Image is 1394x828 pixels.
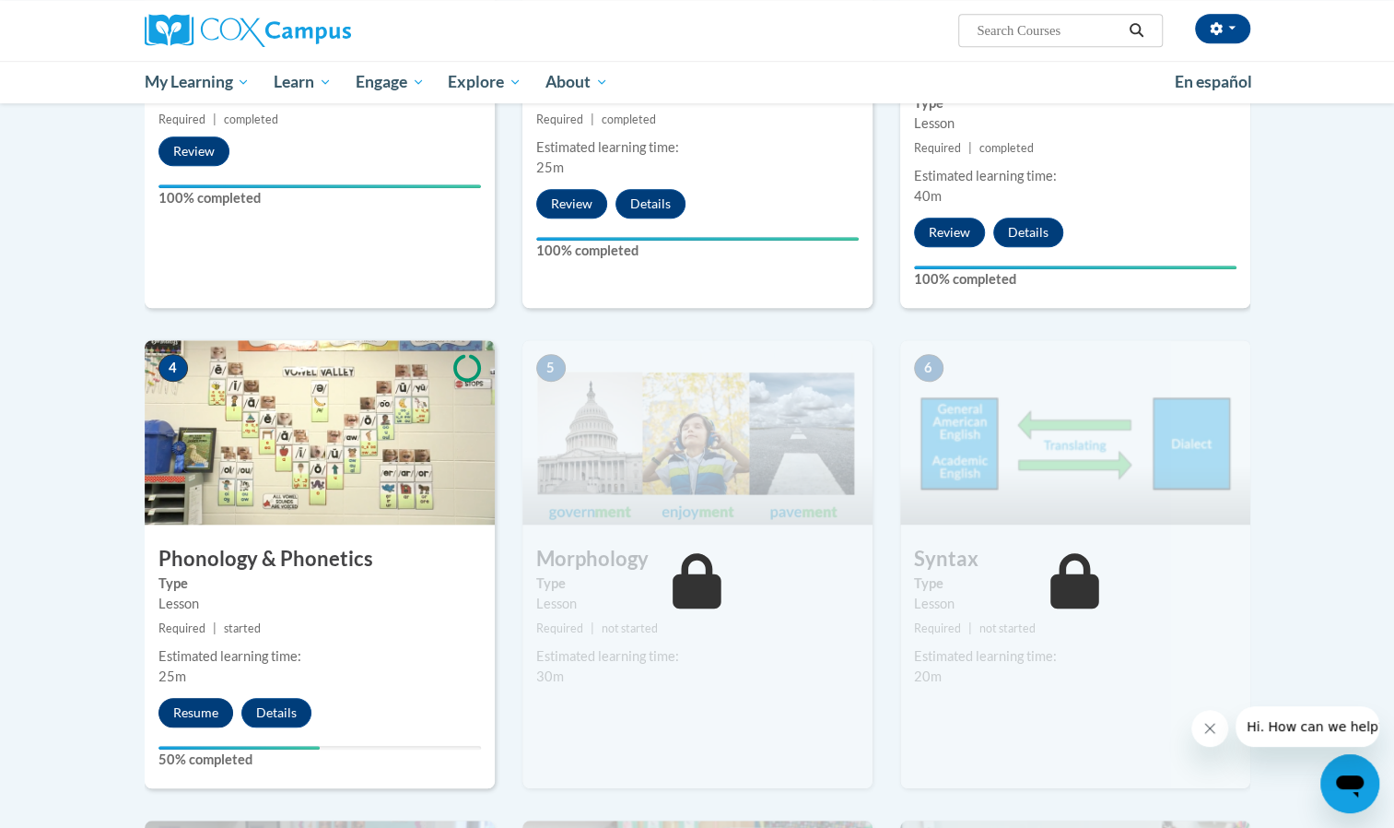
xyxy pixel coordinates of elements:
[914,188,942,204] span: 40m
[436,61,533,103] a: Explore
[117,61,1278,103] div: Main menu
[591,112,594,126] span: |
[158,668,186,684] span: 25m
[145,340,495,525] img: Course Image
[968,141,972,155] span: |
[900,340,1250,525] img: Course Image
[1191,710,1228,747] iframe: Close message
[602,112,656,126] span: completed
[1236,706,1379,747] iframe: Message from company
[545,71,608,93] span: About
[914,269,1236,290] label: 100% completed
[1163,63,1264,101] a: En español
[914,141,961,155] span: Required
[979,141,1034,155] span: completed
[914,354,943,382] span: 6
[1122,19,1150,41] button: Search
[158,136,229,166] button: Review
[1195,14,1250,43] button: Account Settings
[536,189,607,219] button: Review
[145,14,495,47] a: Cox Campus
[158,750,481,770] label: 50% completed
[145,14,351,47] img: Cox Campus
[158,188,481,208] label: 100% completed
[158,574,481,594] label: Type
[914,668,942,684] span: 20m
[11,13,149,28] span: Hi. How can we help?
[914,621,961,635] span: Required
[591,621,594,635] span: |
[536,241,859,261] label: 100% completed
[914,646,1236,667] div: Estimated learning time:
[1320,754,1379,813] iframe: Button to launch messaging window
[536,354,566,382] span: 5
[145,545,495,574] h3: Phonology & Phonetics
[213,112,217,126] span: |
[356,71,425,93] span: Engage
[522,545,873,574] h3: Morphology
[274,71,332,93] span: Learn
[536,237,859,241] div: Your progress
[158,746,320,750] div: Your progress
[993,218,1063,247] button: Details
[536,160,564,175] span: 25m
[914,113,1236,134] div: Lesson
[914,574,1236,594] label: Type
[158,698,233,727] button: Resume
[344,61,437,103] a: Engage
[144,71,250,93] span: My Learning
[979,621,1036,635] span: not started
[914,166,1236,186] div: Estimated learning time:
[615,189,685,219] button: Details
[158,621,205,635] span: Required
[1175,72,1252,91] span: En español
[914,218,985,247] button: Review
[158,594,481,614] div: Lesson
[536,574,859,594] label: Type
[536,646,859,667] div: Estimated learning time:
[224,112,278,126] span: completed
[536,112,583,126] span: Required
[522,340,873,525] img: Course Image
[975,19,1122,41] input: Search Courses
[262,61,344,103] a: Learn
[533,61,620,103] a: About
[224,621,261,635] span: started
[914,266,1236,269] div: Your progress
[448,71,521,93] span: Explore
[158,112,205,126] span: Required
[914,594,1236,614] div: Lesson
[900,545,1250,574] h3: Syntax
[133,61,263,103] a: My Learning
[536,621,583,635] span: Required
[536,668,564,684] span: 30m
[536,137,859,158] div: Estimated learning time:
[536,594,859,614] div: Lesson
[158,646,481,667] div: Estimated learning time:
[158,354,188,382] span: 4
[968,621,972,635] span: |
[241,698,311,727] button: Details
[602,621,658,635] span: not started
[158,184,481,188] div: Your progress
[213,621,217,635] span: |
